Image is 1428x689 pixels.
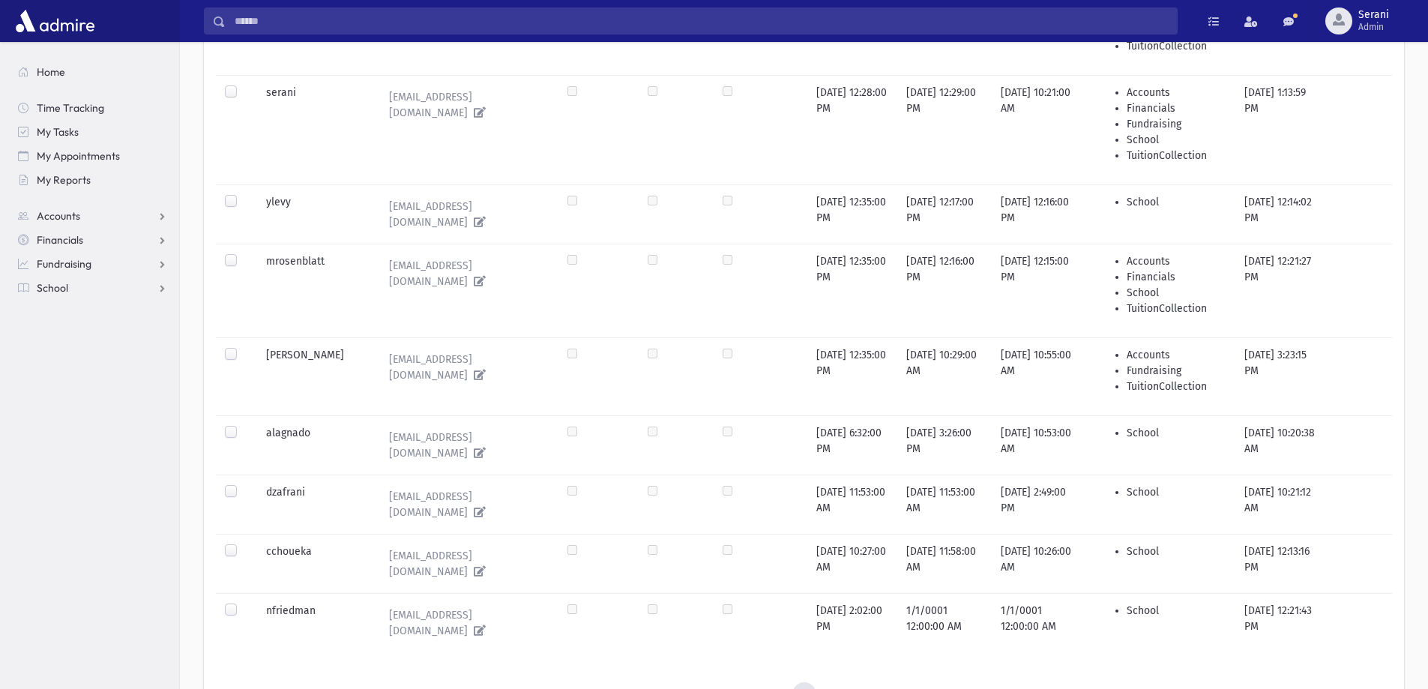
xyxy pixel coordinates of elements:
li: Accounts [1127,253,1226,269]
li: School [1127,285,1226,301]
a: My Tasks [6,120,179,144]
td: [DATE] 12:13:16 PM [1235,534,1330,593]
td: [DATE] 2:49:00 PM [992,475,1088,534]
li: School [1127,425,1226,441]
td: [DATE] 1:13:59 PM [1235,75,1330,184]
td: [DATE] 12:35:00 PM [807,244,897,337]
li: School [1127,132,1226,148]
td: [DATE] 11:58:00 AM [897,534,992,593]
span: Home [37,65,65,79]
li: Fundraising [1127,363,1226,379]
a: [EMAIL_ADDRESS][DOMAIN_NAME] [377,347,549,388]
span: Time Tracking [37,101,104,115]
td: nfriedman [257,593,367,652]
li: School [1127,603,1226,619]
td: [DATE] 12:29:00 PM [897,75,992,184]
a: Accounts [6,204,179,228]
input: Search [226,7,1177,34]
span: My Tasks [37,125,79,139]
li: School [1127,484,1226,500]
td: 1/1/0001 12:00:00 AM [992,593,1088,652]
a: Fundraising [6,252,179,276]
a: My Reports [6,168,179,192]
li: Accounts [1127,85,1226,100]
a: School [6,276,179,300]
li: Fundraising [1127,116,1226,132]
td: serani [257,75,367,184]
td: [DATE] 10:53:00 AM [992,415,1088,475]
td: [DATE] 12:16:00 PM [992,184,1088,244]
td: [DATE] 6:32:00 PM [807,415,897,475]
td: [DATE] 11:53:00 AM [807,475,897,534]
a: [EMAIL_ADDRESS][DOMAIN_NAME] [377,253,549,294]
span: My Reports [37,173,91,187]
td: [DATE] 10:21:12 AM [1235,475,1330,534]
li: Financials [1127,100,1226,116]
td: dzafrani [257,475,367,534]
td: [DATE] 12:21:43 PM [1235,593,1330,652]
td: cchoueka [257,534,367,593]
a: Financials [6,228,179,252]
span: Fundraising [37,257,91,271]
span: School [37,281,68,295]
a: My Appointments [6,144,179,168]
td: 1/1/0001 12:00:00 AM [897,593,992,652]
span: Admin [1358,21,1389,33]
td: [DATE] 12:21:27 PM [1235,244,1330,337]
td: ylevy [257,184,367,244]
li: TuitionCollection [1127,301,1226,316]
td: [DATE] 3:23:15 PM [1235,337,1330,415]
span: Financials [37,233,83,247]
a: [EMAIL_ADDRESS][DOMAIN_NAME] [377,484,549,525]
td: mrosenblatt [257,244,367,337]
td: [DATE] 12:35:00 PM [807,337,897,415]
td: [DATE] 12:15:00 PM [992,244,1088,337]
li: TuitionCollection [1127,148,1226,163]
td: [DATE] 10:20:38 AM [1235,415,1330,475]
td: [DATE] 10:26:00 AM [992,534,1088,593]
li: School [1127,194,1226,210]
td: [DATE] 12:14:02 PM [1235,184,1330,244]
li: TuitionCollection [1127,379,1226,394]
td: alagnado [257,415,367,475]
td: [DATE] 10:29:00 AM [897,337,992,415]
td: [DATE] 11:53:00 AM [897,475,992,534]
img: AdmirePro [12,6,98,36]
a: [EMAIL_ADDRESS][DOMAIN_NAME] [377,544,549,584]
a: [EMAIL_ADDRESS][DOMAIN_NAME] [377,85,549,125]
td: [DATE] 2:02:00 PM [807,593,897,652]
a: [EMAIL_ADDRESS][DOMAIN_NAME] [377,425,549,466]
td: [DATE] 12:16:00 PM [897,244,992,337]
a: Time Tracking [6,96,179,120]
li: School [1127,544,1226,559]
span: Accounts [37,209,80,223]
td: [DATE] 10:55:00 AM [992,337,1088,415]
a: Home [6,60,179,84]
span: Serani [1358,9,1389,21]
td: [DATE] 3:26:00 PM [897,415,992,475]
td: [DATE] 12:35:00 PM [807,184,897,244]
td: [DATE] 10:21:00 AM [992,75,1088,184]
li: Accounts [1127,347,1226,363]
a: [EMAIL_ADDRESS][DOMAIN_NAME] [377,194,549,235]
td: [DATE] 10:27:00 AM [807,534,897,593]
td: [DATE] 12:17:00 PM [897,184,992,244]
td: [PERSON_NAME] [257,337,367,415]
td: [DATE] 12:28:00 PM [807,75,897,184]
li: Financials [1127,269,1226,285]
a: [EMAIL_ADDRESS][DOMAIN_NAME] [377,603,549,643]
li: TuitionCollection [1127,38,1226,54]
span: My Appointments [37,149,120,163]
